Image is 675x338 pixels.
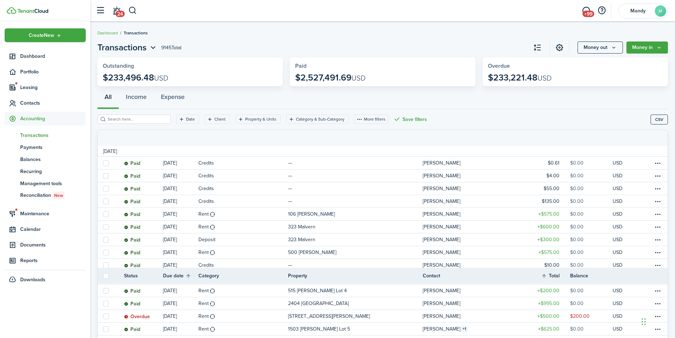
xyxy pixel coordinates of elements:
table-amount-title: $500.00 [537,312,559,320]
status: Overdue [124,314,150,320]
button: More filters [354,115,388,124]
p: [DATE] [163,236,177,243]
a: USD [613,323,632,335]
a: 515 [PERSON_NAME] Lot 4 [288,284,423,297]
a: 2404 [GEOGRAPHIC_DATA] [288,297,423,310]
a: $0.00 [570,170,613,182]
table-info-title: Credits [198,185,214,192]
a: [PERSON_NAME] [423,310,528,322]
p: [STREET_ADDRESS][PERSON_NAME] [288,312,370,320]
a: [PERSON_NAME] [423,170,528,182]
th: Category [198,272,288,279]
span: Accounting [20,115,86,122]
table-amount-description: $0.00 [570,198,584,205]
a: $4.00 [528,170,570,182]
a: [DATE] [163,246,198,259]
a: [PERSON_NAME] [423,182,528,195]
widget-stats-title: Outstanding [103,63,277,69]
a: [DATE] [163,170,198,182]
a: 106 [PERSON_NAME] [288,208,423,220]
table-profile-info-text: [PERSON_NAME] [423,211,460,217]
table-info-title: Deposit [198,236,215,243]
filter-tag: Open filter [235,115,281,124]
a: [DATE] [163,323,198,335]
span: Management tools [20,180,86,187]
span: Recurring [20,168,86,175]
widget-stats-title: Paid [295,63,470,69]
p: 106 [PERSON_NAME] [288,210,335,218]
button: Open sidebar [94,4,107,17]
a: Rent [198,246,288,259]
status: Paid [124,212,140,217]
status: Paid [124,301,140,307]
p: [DATE] [163,210,177,218]
span: Transactions [97,41,147,54]
p: [DATE] [163,172,177,179]
table-amount-title: $4.00 [546,172,559,179]
a: Payments [5,141,86,153]
p: $233,496.48 [103,73,168,83]
a: Paid [124,284,163,297]
table-amount-description: $0.00 [570,172,584,179]
div: Drag [642,311,646,332]
input: Search here... [106,116,168,123]
a: [PERSON_NAME]1 [423,323,528,335]
p: [DATE] [163,185,177,192]
table-profile-info-text: [PERSON_NAME] [423,160,460,166]
a: USD [613,170,632,182]
button: CSV [651,115,668,124]
table-amount-description: $0.00 [570,300,584,307]
a: [DATE] [163,221,198,233]
a: Paid [124,170,163,182]
status: Paid [124,199,140,205]
a: USD [613,182,632,195]
a: Rent [198,323,288,335]
table-amount-title: $625.00 [538,325,559,333]
table-amount-description: $0.00 [570,261,584,269]
p: [DATE] [163,287,177,294]
table-profile-info-text: [PERSON_NAME] [423,250,460,255]
a: [DATE] [163,157,198,169]
table-profile-info-text: [PERSON_NAME] [423,262,460,268]
a: 323 Malvern [288,233,423,246]
p: 1503 [PERSON_NAME] Lot 5 [288,325,350,333]
status: Paid [124,173,140,179]
table-info-title: Credits [198,198,214,205]
p: USD [613,300,623,307]
status: Paid [124,288,140,294]
a: 1503 [PERSON_NAME] Lot 5 [288,323,423,335]
a: Credits [198,157,288,169]
span: +99 [583,11,594,17]
a: [PERSON_NAME] [423,195,528,207]
a: Rent [198,297,288,310]
p: [DATE] [163,159,177,167]
status: Paid [124,225,140,230]
widget-stats-title: Overdue [488,63,663,69]
a: $575.00 [528,246,570,259]
filter-tag: Open filter [176,115,199,124]
a: Credits [198,259,288,271]
span: Transactions [124,30,148,36]
a: — [288,170,423,182]
avatar-text: M [655,5,666,17]
a: Paid [124,233,163,246]
table-info-title: Rent [198,325,209,333]
a: USD [613,284,632,297]
a: $200.00 [528,284,570,297]
button: Transactions [97,41,158,54]
span: Downloads [20,276,45,283]
a: [PERSON_NAME] [423,157,528,169]
a: Messaging [579,2,593,20]
table-amount-description: $200.00 [570,312,590,320]
filter-tag-label: Category & Sub-Category [296,116,344,122]
a: $600.00 [528,221,570,233]
a: $135.00 [528,195,570,207]
a: [DATE] [163,182,198,195]
status: Paid [124,327,140,332]
span: USD [538,73,552,83]
a: $500.00 [528,310,570,322]
p: 500 [PERSON_NAME] [288,249,336,256]
table-info-title: Credits [198,159,214,167]
a: $0.00 [570,323,613,335]
a: Rent [198,208,288,220]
